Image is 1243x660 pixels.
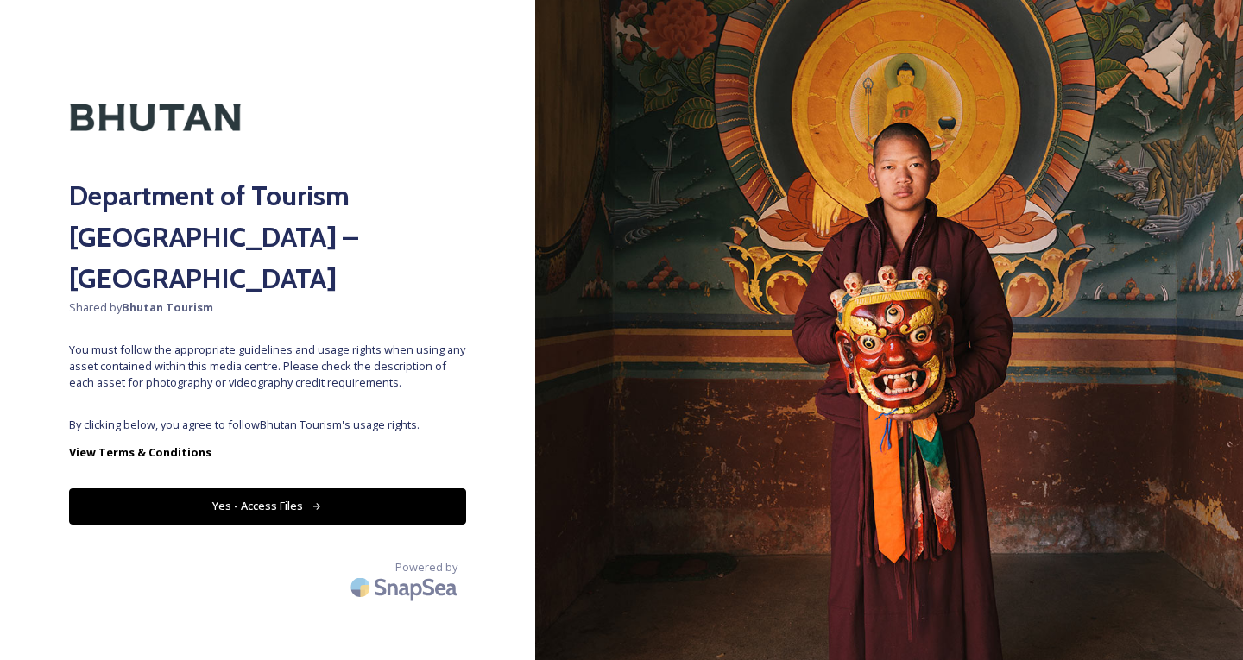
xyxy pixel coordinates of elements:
[69,69,242,167] img: Kingdom-of-Bhutan-Logo.png
[69,342,466,392] span: You must follow the appropriate guidelines and usage rights when using any asset contained within...
[69,299,466,316] span: Shared by
[69,175,466,299] h2: Department of Tourism [GEOGRAPHIC_DATA] – [GEOGRAPHIC_DATA]
[395,559,457,575] span: Powered by
[69,442,466,462] a: View Terms & Conditions
[69,417,466,433] span: By clicking below, you agree to follow Bhutan Tourism 's usage rights.
[122,299,213,315] strong: Bhutan Tourism
[69,488,466,524] button: Yes - Access Files
[345,567,466,607] img: SnapSea Logo
[69,444,211,460] strong: View Terms & Conditions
